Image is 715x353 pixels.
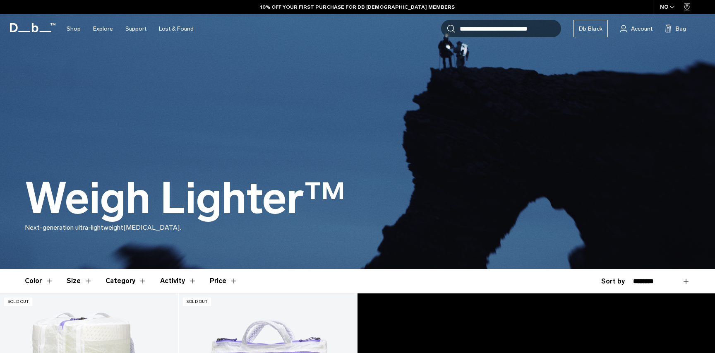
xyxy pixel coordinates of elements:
a: Lost & Found [159,14,194,43]
nav: Main Navigation [60,14,200,43]
p: Sold Out [4,298,32,306]
a: Shop [67,14,81,43]
button: Toggle Filter [25,269,53,293]
span: [MEDICAL_DATA]. [123,223,181,231]
a: Account [620,24,653,34]
a: Db Black [573,20,608,37]
a: Support [125,14,146,43]
h1: Weigh Lighter™ [25,175,346,223]
button: Toggle Price [210,269,238,293]
button: Bag [665,24,686,34]
p: Sold Out [183,298,211,306]
span: Next-generation ultra-lightweight [25,223,123,231]
a: Explore [93,14,113,43]
button: Toggle Filter [67,269,92,293]
a: 10% OFF YOUR FIRST PURCHASE FOR DB [DEMOGRAPHIC_DATA] MEMBERS [260,3,455,11]
span: Account [631,24,653,33]
button: Toggle Filter [160,269,197,293]
span: Bag [676,24,686,33]
button: Toggle Filter [106,269,147,293]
